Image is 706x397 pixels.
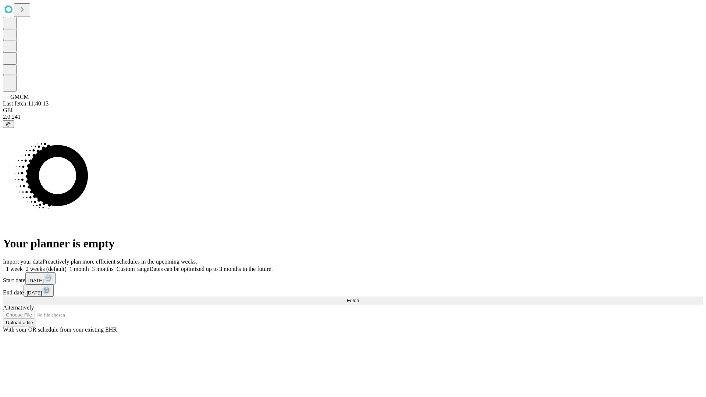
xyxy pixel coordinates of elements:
[6,266,23,272] span: 1 week
[3,272,703,285] div: Start date
[24,285,54,297] button: [DATE]
[3,304,34,311] span: Alternatively
[43,258,197,265] span: Proactively plan more efficient schedules in the upcoming weeks.
[28,278,44,283] span: [DATE]
[149,266,272,272] span: Dates can be optimized up to 3 months in the future.
[26,266,67,272] span: 2 weeks (default)
[3,258,43,265] span: Import your data
[3,100,49,107] span: Last fetch: 11:40:13
[69,266,89,272] span: 1 month
[25,272,56,285] button: [DATE]
[10,94,29,100] span: GMCM
[3,237,703,250] h1: Your planner is empty
[3,297,703,304] button: Fetch
[3,120,14,128] button: @
[3,326,117,333] span: With your OR schedule from your existing EHR
[347,298,359,303] span: Fetch
[92,266,114,272] span: 3 months
[3,114,703,120] div: 2.0.241
[3,319,36,326] button: Upload a file
[6,121,11,127] span: @
[3,107,703,114] div: GEI
[117,266,149,272] span: Custom range
[26,290,42,296] span: [DATE]
[3,285,703,297] div: End date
